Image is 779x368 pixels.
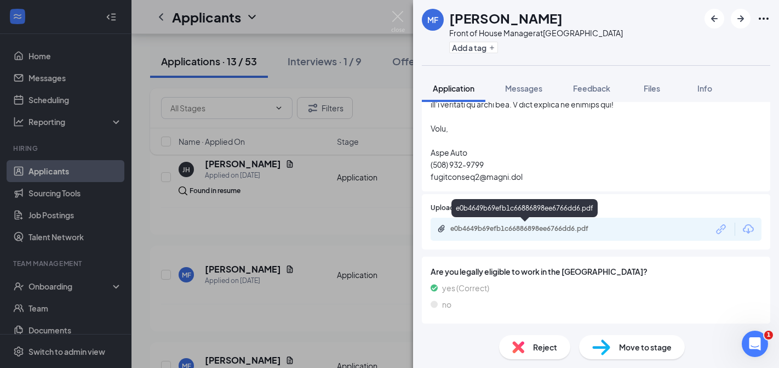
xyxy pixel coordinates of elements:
span: Info [697,83,712,93]
span: Upload Resume [431,203,480,213]
svg: Paperclip [437,224,446,233]
span: yes (Correct) [442,282,489,294]
span: Feedback [573,83,610,93]
span: Are you legally eligible to work in the [GEOGRAPHIC_DATA]? [431,265,761,278]
div: e0b4649b69efb1c66886898ee6766dd6.pdf [451,199,598,217]
a: Paperclipe0b4649b69efb1c66886898ee6766dd6.pdf [437,224,615,235]
svg: Ellipses [757,12,770,25]
iframe: Intercom live chat [742,331,768,357]
button: ArrowRight [731,9,751,29]
h1: [PERSON_NAME] [449,9,563,27]
svg: Link [714,222,729,236]
div: e0b4649b69efb1c66886898ee6766dd6.pdf [450,224,604,233]
span: Messages [505,83,542,93]
span: Reject [533,341,557,353]
svg: ArrowLeftNew [708,12,721,25]
span: no [442,298,451,310]
div: Front of House Manager at [GEOGRAPHIC_DATA] [449,27,623,38]
button: PlusAdd a tag [449,42,498,53]
svg: Plus [489,44,495,51]
svg: Download [742,223,755,236]
span: Files [644,83,660,93]
div: MF [427,14,438,25]
span: 1 [764,331,773,339]
span: Application [433,83,474,93]
span: Move to stage [619,341,672,353]
svg: ArrowRight [734,12,747,25]
button: ArrowLeftNew [704,9,724,29]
